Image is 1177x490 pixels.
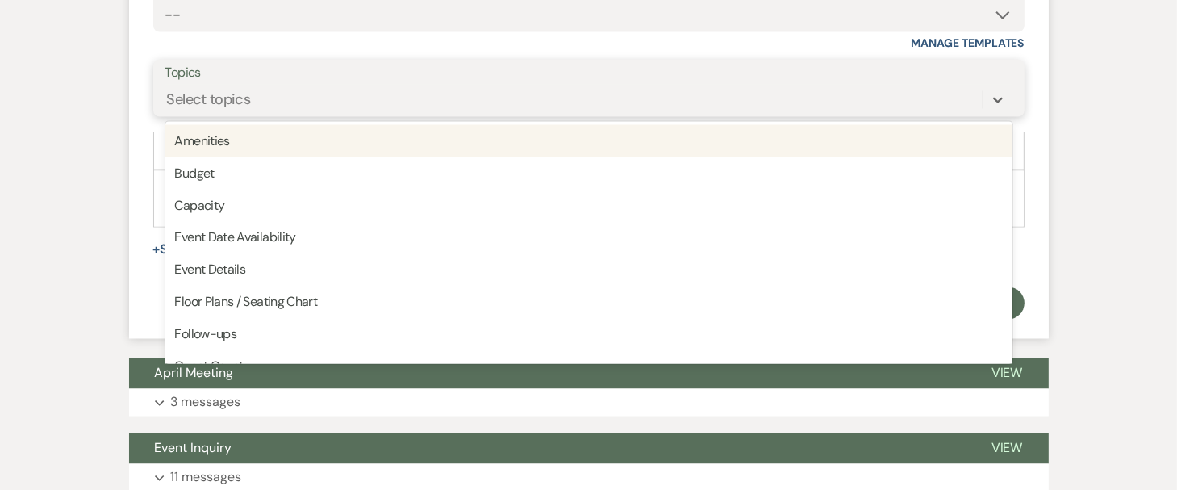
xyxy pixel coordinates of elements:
[165,125,1012,157] div: Amenities
[966,358,1049,389] button: View
[167,89,251,111] div: Select topics
[153,244,214,257] button: Share
[155,440,232,457] span: Event Inquiry
[155,365,234,382] span: April Meeting
[165,351,1012,383] div: Guest Count
[991,440,1023,457] span: View
[165,157,1012,190] div: Budget
[991,365,1023,382] span: View
[171,467,242,488] p: 11 messages
[153,244,161,257] span: +
[165,254,1012,287] div: Event Details
[165,287,1012,319] div: Floor Plans / Seating Chart
[165,222,1012,254] div: Event Date Availability
[966,433,1049,464] button: View
[165,61,1012,85] label: Topics
[171,392,241,413] p: 3 messages
[129,433,966,464] button: Event Inquiry
[165,319,1012,351] div: Follow-ups
[129,358,966,389] button: April Meeting
[165,190,1012,222] div: Capacity
[129,389,1049,417] button: 3 messages
[912,36,1025,50] a: Manage Templates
